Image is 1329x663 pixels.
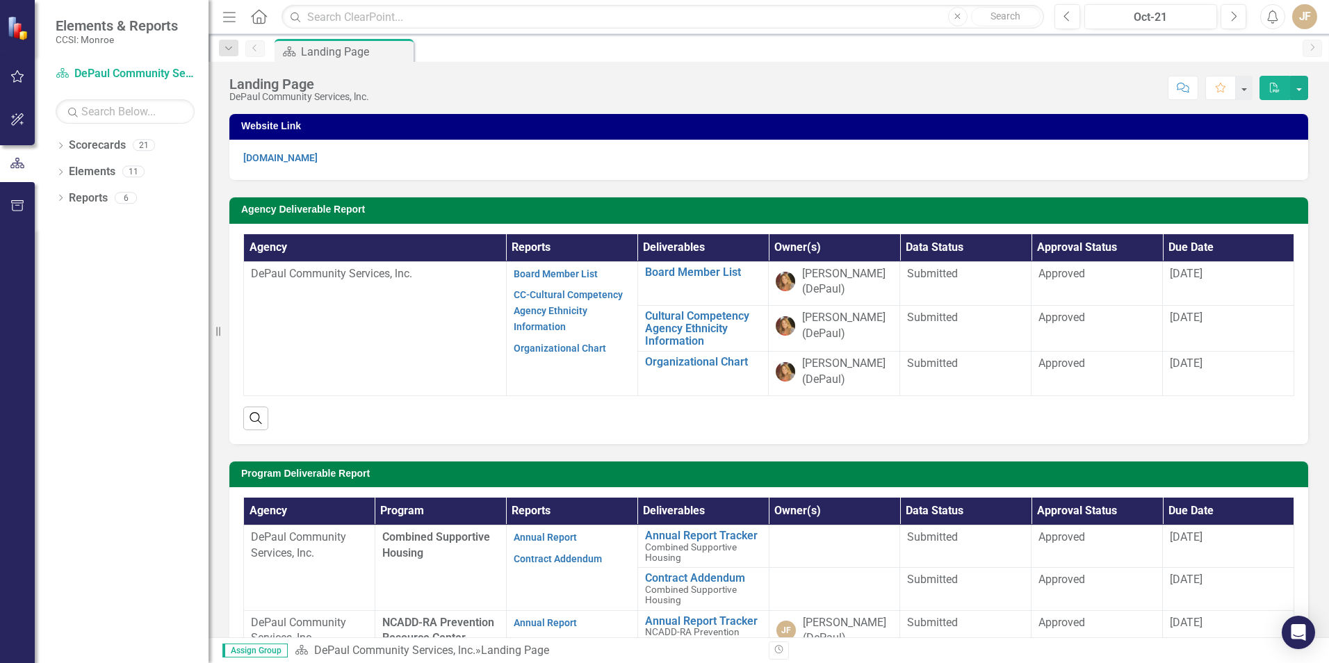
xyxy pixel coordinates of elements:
td: Double-Click to Edit Right Click for Context Menu [637,352,769,396]
a: DePaul Community Services, lnc. [314,644,475,657]
a: Cultural Competency Agency Ethnicity Information [645,310,762,347]
td: Double-Click to Edit [1032,261,1163,306]
span: Combined Supportive Housing [645,541,737,563]
td: Double-Click to Edit [900,306,1032,352]
div: [PERSON_NAME] (DePaul) [802,310,892,342]
button: JF [1292,4,1317,29]
span: [DATE] [1170,267,1202,280]
small: CCSI: Monroe [56,34,178,45]
div: [PERSON_NAME] (DePaul) [803,615,893,647]
img: Annette Maddaleno [776,316,795,336]
a: Scorecards [69,138,126,154]
span: NCADD-RA Prevention Resource Center [645,626,740,648]
span: Submitted [907,357,958,370]
td: Double-Click to Edit [900,352,1032,396]
span: Submitted [907,573,958,586]
td: Double-Click to Edit [1032,568,1163,610]
a: Annual Report [514,617,577,628]
a: Board Member List [645,266,762,279]
span: [DATE] [1170,530,1202,543]
span: Search [990,10,1020,22]
img: ClearPoint Strategy [7,16,31,40]
span: Submitted [907,267,958,280]
span: [DATE] [1170,311,1202,324]
div: Landing Page [481,644,549,657]
button: Oct-21 [1084,4,1217,29]
a: Annual Report [514,532,577,543]
h3: Agency Deliverable Report [241,204,1301,215]
span: Approved [1038,311,1085,324]
td: Double-Click to Edit [1032,352,1163,396]
div: Landing Page [229,76,369,92]
a: Annual Report Tracker [645,615,762,628]
a: DePaul Community Services, lnc. [56,66,195,82]
button: Search [971,7,1041,26]
a: [DOMAIN_NAME] [243,152,318,163]
a: Organizational Chart [645,356,762,368]
span: Submitted [907,530,958,543]
div: [PERSON_NAME] (DePaul) [802,356,892,388]
a: Elements [69,164,115,180]
span: Approved [1038,616,1085,629]
span: [DATE] [1170,616,1202,629]
span: [DATE] [1170,357,1202,370]
td: Double-Click to Edit [900,525,1032,568]
span: Assign Group [222,644,288,657]
span: Approved [1038,530,1085,543]
span: Submitted [907,616,958,629]
td: Double-Click to Edit Right Click for Context Menu [637,306,769,352]
div: Oct-21 [1089,9,1212,26]
input: Search ClearPoint... [282,5,1044,29]
a: Board Member List [514,268,598,279]
td: Double-Click to Edit [1032,610,1163,655]
span: Approved [1038,357,1085,370]
span: Approved [1038,573,1085,586]
span: Approved [1038,267,1085,280]
div: DePaul Community Services, lnc. [229,92,369,102]
a: Reports [69,190,108,206]
td: Double-Click to Edit Right Click for Context Menu [637,610,769,655]
div: JF [776,621,796,640]
div: Open Intercom Messenger [1282,616,1315,649]
p: DePaul Community Services, Inc. [251,530,368,562]
p: DePaul Community Services, lnc. [251,266,499,282]
td: Double-Click to Edit [1032,306,1163,352]
a: Annual Report Tracker [645,530,762,542]
td: Double-Click to Edit [900,261,1032,306]
td: Double-Click to Edit [900,610,1032,655]
a: Contract Addendum [645,572,762,584]
td: Double-Click to Edit [1032,525,1163,568]
h3: Program Deliverable Report [241,468,1301,479]
td: Double-Click to Edit [900,568,1032,610]
td: Double-Click to Edit Right Click for Context Menu [637,568,769,610]
span: Combined Supportive Housing [645,584,737,605]
span: Combined Supportive Housing [382,530,490,559]
span: [DATE] [1170,573,1202,586]
div: 21 [133,140,155,152]
p: DePaul Community Services, Inc. [251,615,368,647]
a: Organizational Chart [514,343,606,354]
img: Annette Maddaleno [776,272,795,291]
div: » [295,643,758,659]
div: 6 [115,192,137,204]
td: Double-Click to Edit Right Click for Context Menu [637,261,769,306]
span: Submitted [907,311,958,324]
td: Double-Click to Edit Right Click for Context Menu [637,525,769,568]
span: NCADD-RA Prevention Resource Center [382,616,494,645]
h3: Website Link [241,121,1301,131]
span: Elements & Reports [56,17,178,34]
a: Contract Addendum [514,553,602,564]
img: Annette Maddaleno [776,362,795,382]
div: 11 [122,166,145,178]
div: [PERSON_NAME] (DePaul) [802,266,892,298]
div: Landing Page [301,43,410,60]
a: CC-Cultural Competency Agency Ethnicity Information [514,289,623,332]
input: Search Below... [56,99,195,124]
